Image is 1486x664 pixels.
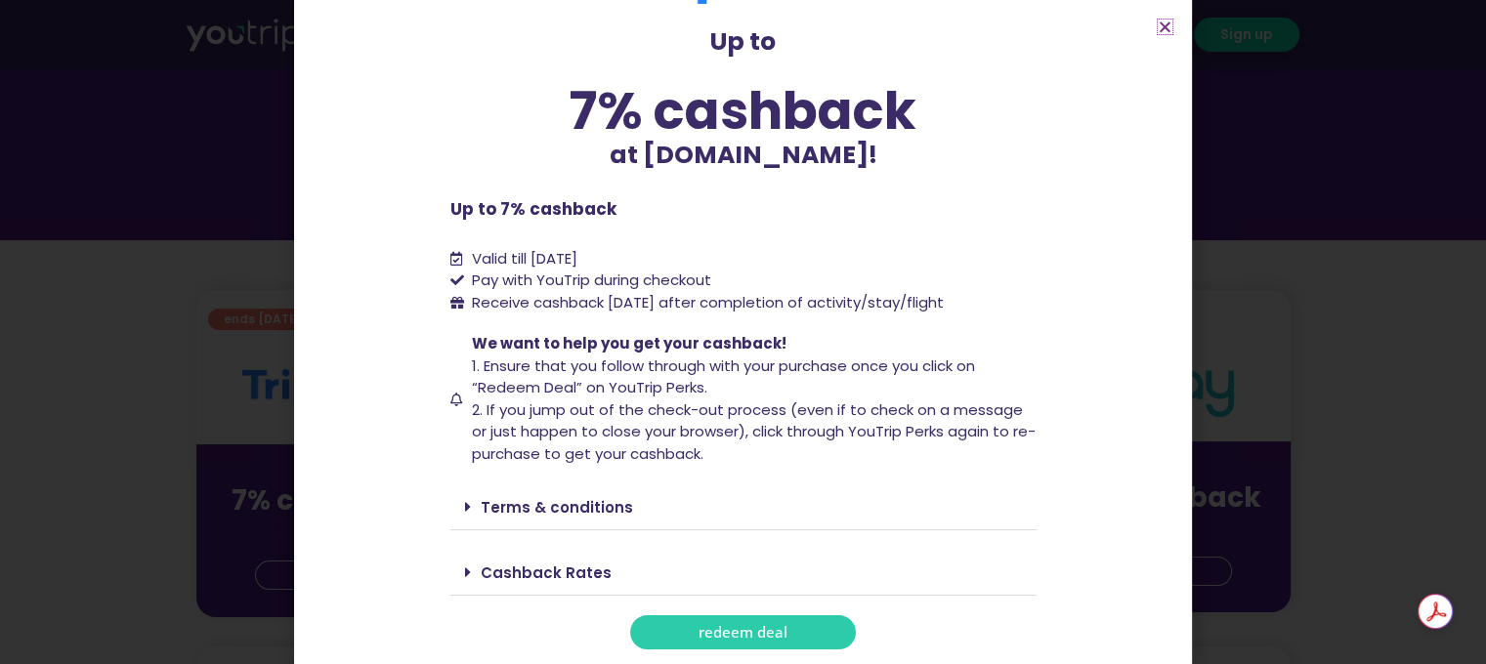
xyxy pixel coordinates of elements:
[472,399,1036,464] span: 2. If you jump out of the check-out process (even if to check on a message or just happen to clos...
[450,23,1037,61] p: Up to
[699,625,787,640] span: redeem deal
[450,137,1037,174] p: at [DOMAIN_NAME]!
[630,615,856,649] a: redeem deal
[450,484,1037,530] div: Terms & conditions
[481,562,612,583] a: Cashback Rates
[450,550,1037,596] div: Cashback Rates
[450,197,616,221] b: Up to 7% cashback
[481,497,633,518] a: Terms & conditions
[472,292,944,312] span: Receive cashback [DATE] after completion of activity/stay/flight
[472,333,786,353] span: We want to help you get your cashback!
[467,270,711,292] span: Pay with YouTrip during checkout
[472,355,975,398] span: 1. Ensure that you follow through with your purchase once you click on “Redeem Deal” on YouTrip P...
[450,85,1037,137] div: 7% cashback
[472,248,577,269] span: Valid till [DATE]
[1158,20,1172,34] a: Close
